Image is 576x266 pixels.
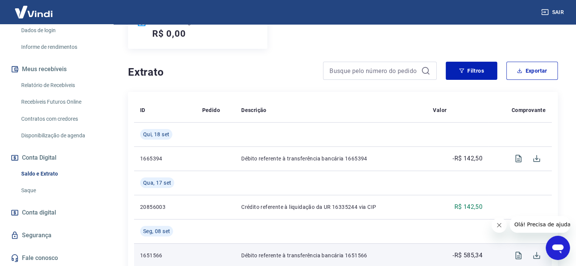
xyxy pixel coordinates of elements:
[202,106,220,114] p: Pedido
[5,5,64,11] span: Olá! Precisa de ajuda?
[512,106,546,114] p: Comprovante
[18,78,104,93] a: Relatório de Recebíveis
[9,0,58,23] img: Vindi
[140,203,190,211] p: 20856003
[140,252,190,259] p: 1651566
[433,106,446,114] p: Valor
[241,155,421,162] p: Débito referente à transferência bancária 1665394
[143,131,169,138] span: Qui, 18 set
[241,203,421,211] p: Crédito referente à liquidação da UR 16335244 via CIP
[492,218,507,233] iframe: Fechar mensagem
[510,216,570,233] iframe: Mensagem da empresa
[18,23,104,38] a: Dados de login
[528,246,546,264] span: Download
[9,61,104,78] button: Meus recebíveis
[143,227,170,235] span: Seg, 08 set
[446,62,497,80] button: Filtros
[22,207,56,218] span: Conta digital
[506,62,558,80] button: Exportar
[140,106,145,114] p: ID
[509,246,528,264] span: Visualizar
[528,149,546,168] span: Download
[241,106,267,114] p: Descrição
[140,155,190,162] p: 1665394
[18,128,104,143] a: Disponibilização de agenda
[9,204,104,221] a: Conta digital
[453,251,482,260] p: -R$ 585,34
[241,252,421,259] p: Débito referente à transferência bancária 1651566
[128,65,314,80] h4: Extrato
[143,179,171,187] span: Qua, 17 set
[152,28,186,40] h5: R$ 0,00
[18,166,104,182] a: Saldo e Extrato
[18,39,104,55] a: Informe de rendimentos
[540,5,567,19] button: Sair
[509,149,528,168] span: Visualizar
[329,65,418,76] input: Busque pelo número do pedido
[18,183,104,198] a: Saque
[453,154,482,163] p: -R$ 142,50
[18,111,104,127] a: Contratos com credores
[18,94,104,110] a: Recebíveis Futuros Online
[9,149,104,166] button: Conta Digital
[9,227,104,244] a: Segurança
[546,236,570,260] iframe: Botão para abrir a janela de mensagens
[454,202,482,212] p: R$ 142,50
